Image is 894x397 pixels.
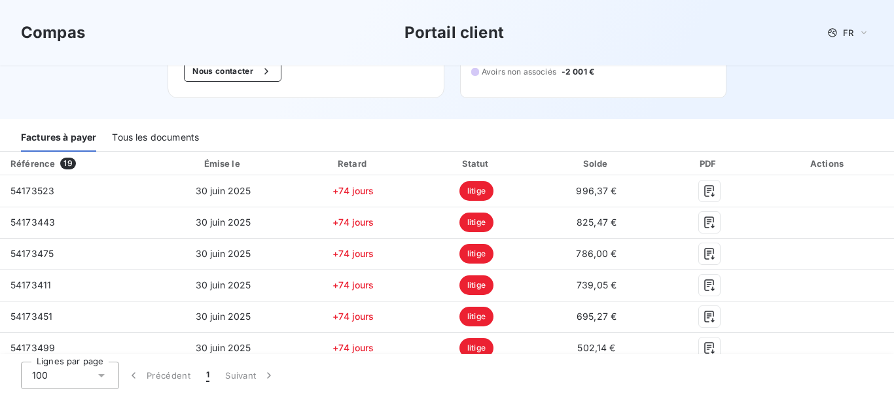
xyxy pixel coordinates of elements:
span: litige [459,244,493,264]
span: 30 juin 2025 [196,248,251,259]
span: +74 jours [332,185,374,196]
span: 100 [32,369,48,382]
span: 54173411 [10,279,51,290]
span: 30 juin 2025 [196,279,251,290]
button: 1 [198,362,217,389]
span: litige [459,338,493,358]
span: litige [459,307,493,326]
span: +74 jours [332,248,374,259]
div: Retard [294,157,413,170]
span: 1 [206,369,209,382]
span: +74 jours [332,279,374,290]
span: FR [843,27,853,38]
span: +74 jours [332,342,374,353]
div: PDF [658,157,760,170]
div: Factures à payer [21,124,96,152]
button: Précédent [119,362,198,389]
span: 996,37 € [576,185,617,196]
div: Actions [765,157,891,170]
span: 54173443 [10,216,55,228]
span: 19 [60,158,75,169]
span: litige [459,213,493,232]
button: Nous contacter [184,61,281,82]
span: +74 jours [332,311,374,322]
span: 786,00 € [576,248,617,259]
span: -2 001 € [562,66,594,78]
span: 30 juin 2025 [196,185,251,196]
div: Solde [540,157,653,170]
div: Tous les documents [112,124,199,152]
div: Référence [10,158,55,169]
h3: Compas [21,21,85,44]
span: 502,14 € [577,342,615,353]
button: Suivant [217,362,283,389]
span: litige [459,181,493,201]
h3: Portail client [404,21,504,44]
span: 30 juin 2025 [196,216,251,228]
span: 30 juin 2025 [196,311,251,322]
span: 54173499 [10,342,55,353]
div: Émise le [158,157,289,170]
span: 30 juin 2025 [196,342,251,353]
span: 739,05 € [577,279,617,290]
span: Avoirs non associés [482,66,556,78]
div: Statut [418,157,535,170]
span: 825,47 € [577,216,617,228]
span: +74 jours [332,216,374,228]
span: litige [459,275,493,295]
span: 695,27 € [577,311,617,322]
span: 54173475 [10,248,54,259]
span: 54173451 [10,311,52,322]
span: 54173523 [10,185,54,196]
